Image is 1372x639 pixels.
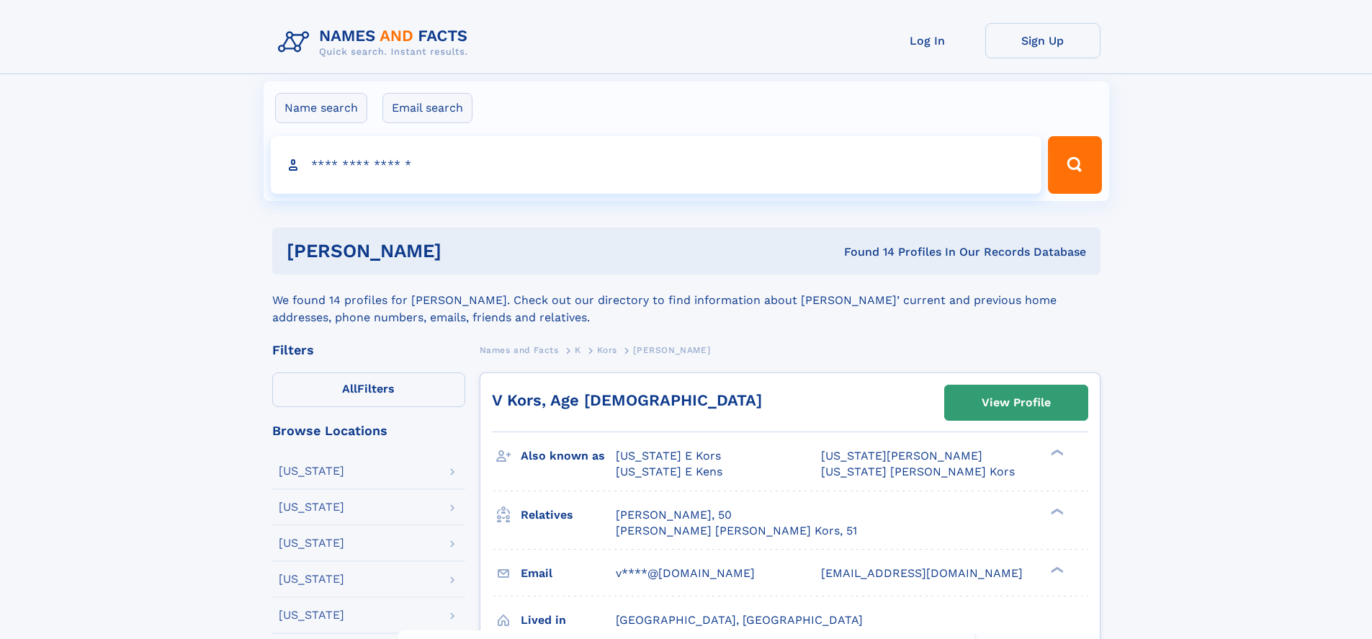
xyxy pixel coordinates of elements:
span: [EMAIL_ADDRESS][DOMAIN_NAME] [821,566,1023,580]
span: K [575,345,581,355]
label: Name search [275,93,367,123]
label: Filters [272,372,465,407]
span: Kors [597,345,616,355]
span: [GEOGRAPHIC_DATA], [GEOGRAPHIC_DATA] [616,613,863,627]
a: Sign Up [985,23,1100,58]
a: Names and Facts [480,341,559,359]
div: [US_STATE] [279,465,344,477]
label: Email search [382,93,472,123]
h3: Relatives [521,503,616,527]
button: Search Button [1048,136,1101,194]
div: Browse Locations [272,424,465,437]
span: [PERSON_NAME] [633,345,710,355]
a: Kors [597,341,616,359]
a: View Profile [945,385,1088,420]
h3: Also known as [521,444,616,468]
span: [US_STATE][PERSON_NAME] [821,449,982,463]
h3: Email [521,561,616,586]
div: Filters [272,344,465,357]
h3: Lived in [521,608,616,633]
div: Found 14 Profiles In Our Records Database [642,244,1086,260]
span: [US_STATE] E Kors [616,449,721,463]
a: Log In [870,23,985,58]
a: [PERSON_NAME] [PERSON_NAME] Kors, 51 [616,523,857,539]
span: All [342,382,357,396]
div: [US_STATE] [279,501,344,513]
input: search input [271,136,1042,194]
h1: [PERSON_NAME] [287,242,643,260]
a: [PERSON_NAME], 50 [616,507,732,523]
div: [US_STATE] [279,537,344,549]
div: ❯ [1047,506,1064,516]
div: ❯ [1047,448,1064,457]
div: ❯ [1047,565,1064,574]
div: [US_STATE] [279,573,344,585]
span: [US_STATE] [PERSON_NAME] Kors [821,465,1015,478]
a: K [575,341,581,359]
span: [US_STATE] E Kens [616,465,722,478]
div: We found 14 profiles for [PERSON_NAME]. Check out our directory to find information about [PERSON... [272,274,1100,326]
div: [US_STATE] [279,609,344,621]
a: V Kors, Age [DEMOGRAPHIC_DATA] [492,391,762,409]
img: Logo Names and Facts [272,23,480,62]
div: View Profile [982,386,1051,419]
